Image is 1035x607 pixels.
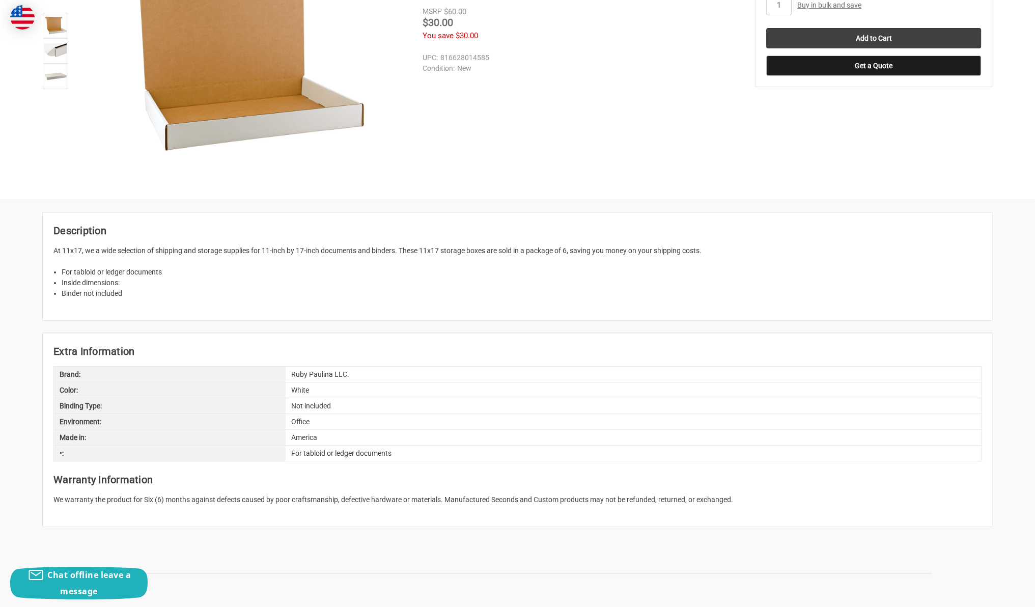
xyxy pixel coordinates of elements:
[54,367,286,382] div: Brand:
[766,28,981,48] input: Add to Cart
[286,414,981,429] div: Office
[53,472,982,487] h2: Warranty Information
[44,14,67,37] img: 11x17 Small Media Mailer Storage box
[62,278,982,288] li: Inside dimensions:
[286,382,981,398] div: White
[44,65,67,88] img: 11x17 Small Media Mailer Storage box
[54,430,286,445] div: Made in:
[54,414,286,429] div: Environment:
[423,31,454,40] span: You save
[286,398,981,413] div: Not included
[286,446,981,461] div: For tabloid or ledger documents
[766,56,981,76] button: Get a Quote
[423,63,734,74] dd: New
[53,344,982,359] h2: Extra Information
[54,446,286,461] div: •:
[54,382,286,398] div: Color:
[456,31,478,40] span: $30.00
[423,6,442,17] div: MSRP
[423,16,453,29] span: $30.00
[10,567,148,599] button: Chat offline leave a message
[54,398,286,413] div: Binding Type:
[62,267,982,278] li: For tabloid or ledger documents
[47,569,131,597] span: Chat offline leave a message
[62,288,982,299] li: Binder not included
[951,580,1035,607] iframe: Google Customer Reviews
[286,367,981,382] div: Ruby Paulina LLC.
[44,40,67,62] img: 11x17 Small Media Mailer Storage box
[10,5,35,30] img: duty and tax information for United States
[423,52,734,63] dd: 816628014585
[53,223,982,238] h2: Description
[423,63,455,74] dt: Condition:
[286,430,981,445] div: America
[423,52,438,63] dt: UPC:
[53,245,982,256] p: At 11x17, we a wide selection of shipping and storage supplies for 11-inch by 17-inch documents a...
[444,7,466,16] span: $60.00
[53,494,982,505] p: We warranty the product for Six (6) months against defects caused by poor craftsmanship, defectiv...
[797,1,861,9] a: Buy in bulk and save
